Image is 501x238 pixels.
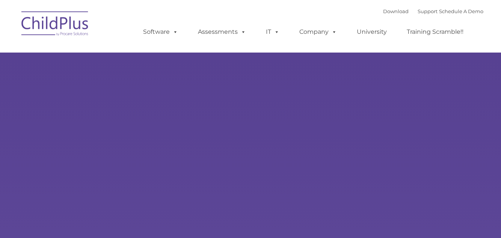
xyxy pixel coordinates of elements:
a: Support [418,8,438,14]
a: Schedule A Demo [439,8,483,14]
a: Company [292,24,344,39]
a: Assessments [190,24,254,39]
a: Download [383,8,409,14]
a: Software [136,24,186,39]
a: University [349,24,394,39]
img: ChildPlus by Procare Solutions [18,6,93,44]
a: Training Scramble!! [399,24,471,39]
a: IT [258,24,287,39]
font: | [383,8,483,14]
